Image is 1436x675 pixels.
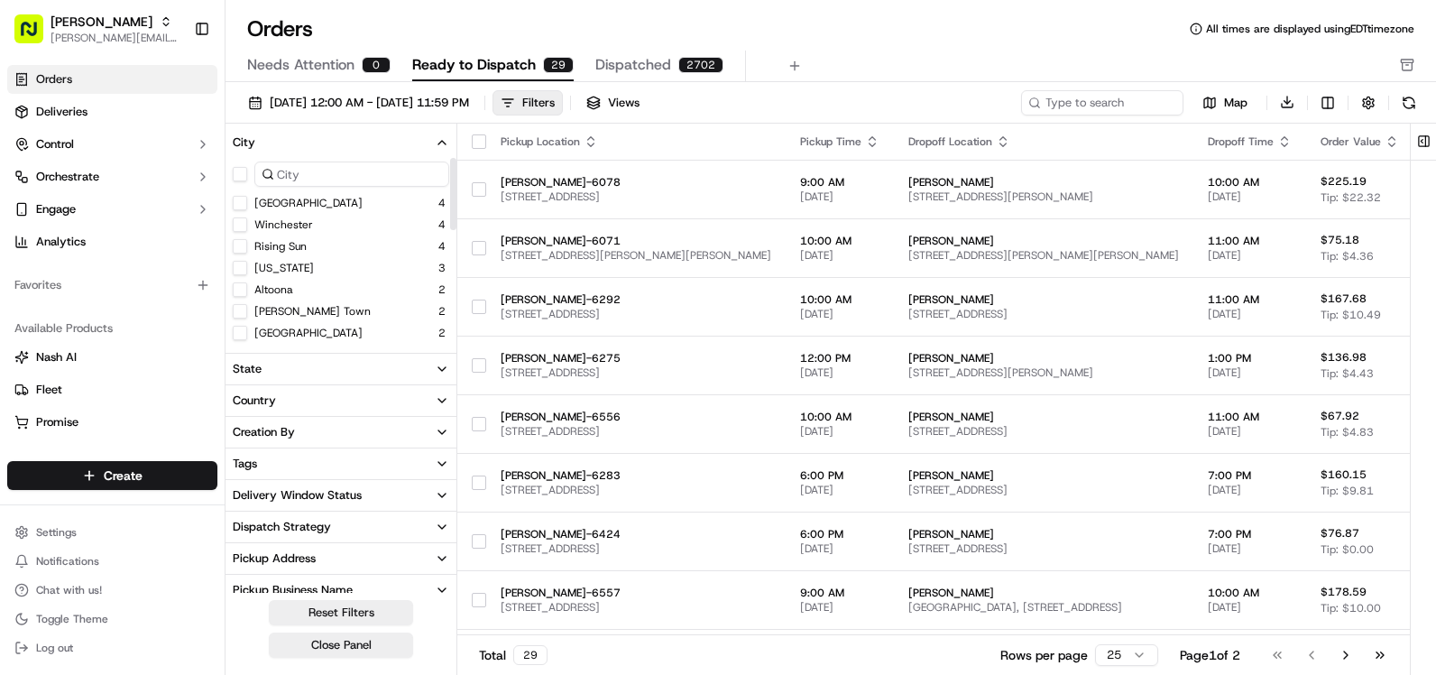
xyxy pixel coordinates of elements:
[501,234,771,248] span: [PERSON_NAME]-6071
[36,349,77,365] span: Nash AI
[254,261,314,275] label: [US_STATE]
[608,95,640,111] span: Views
[908,307,1179,321] span: [STREET_ADDRESS]
[36,169,99,185] span: Orchestrate
[1321,308,1381,322] span: Tip: $10.49
[254,282,293,297] label: Altoona
[269,633,413,658] button: Close Panel
[226,127,456,158] button: City
[7,271,217,300] div: Favorites
[226,543,456,574] button: Pickup Address
[1321,467,1367,482] span: $160.15
[1321,425,1374,439] span: Tip: $4.83
[7,65,217,94] a: Orders
[36,234,86,250] span: Analytics
[800,586,879,600] span: 9:00 AM
[1321,291,1367,306] span: $167.68
[800,248,879,263] span: [DATE]
[1208,351,1292,365] span: 1:00 PM
[307,178,328,199] button: Start new chat
[233,582,353,598] div: Pickup Business Name
[233,456,257,472] div: Tags
[501,586,771,600] span: [PERSON_NAME]-6557
[1000,646,1088,664] p: Rows per page
[578,90,648,116] button: Views
[7,195,217,224] button: Engage
[800,190,879,204] span: [DATE]
[7,461,217,490] button: Create
[908,292,1179,307] span: [PERSON_NAME]
[908,600,1179,615] span: [GEOGRAPHIC_DATA], [STREET_ADDRESS]
[800,410,879,424] span: 10:00 AM
[1208,586,1292,600] span: 10:00 AM
[800,134,879,149] div: Pickup Time
[240,90,477,116] button: [DATE] 12:00 AM - [DATE] 11:59 PM
[908,527,1179,541] span: [PERSON_NAME]
[1224,95,1247,111] span: Map
[11,347,145,380] a: 📗Knowledge Base
[233,134,255,151] div: City
[38,172,70,205] img: 8571987876998_91fb9ceb93ad5c398215_72.jpg
[492,90,563,116] button: Filters
[280,231,328,253] button: See all
[501,248,771,263] span: [STREET_ADDRESS][PERSON_NAME][PERSON_NAME]
[1208,190,1292,204] span: [DATE]
[247,54,354,76] span: Needs Attention
[233,361,262,377] div: State
[800,292,879,307] span: 10:00 AM
[908,190,1179,204] span: [STREET_ADDRESS][PERSON_NAME]
[800,468,879,483] span: 6:00 PM
[269,600,413,625] button: Reset Filters
[438,282,446,297] span: 2
[1321,190,1381,205] span: Tip: $22.32
[1321,542,1374,557] span: Tip: $0.00
[1021,90,1183,116] input: Type to search
[501,527,771,541] span: [PERSON_NAME]-6424
[1321,134,1399,149] div: Order Value
[254,304,371,319] label: [PERSON_NAME] Town
[226,385,456,416] button: Country
[226,417,456,448] button: Creation By
[1208,307,1292,321] span: [DATE]
[501,190,771,204] span: [STREET_ADDRESS]
[501,307,771,321] span: [STREET_ADDRESS]
[51,13,152,31] button: [PERSON_NAME]
[36,641,73,655] span: Log out
[7,635,217,661] button: Log out
[1208,234,1292,248] span: 11:00 AM
[233,550,316,567] div: Pickup Address
[226,512,456,542] button: Dispatch Strategy
[501,175,771,190] span: [PERSON_NAME]-6078
[908,248,1179,263] span: [STREET_ADDRESS][PERSON_NAME][PERSON_NAME]
[501,600,771,615] span: [STREET_ADDRESS]
[7,375,217,404] button: Fleet
[152,356,167,371] div: 💻
[104,467,143,485] span: Create
[800,541,879,556] span: [DATE]
[800,175,879,190] span: 9:00 AM
[438,196,446,210] span: 4
[1208,600,1292,615] span: [DATE]
[1321,526,1359,541] span: $76.87
[1208,527,1292,541] span: 7:00 PM
[36,612,108,626] span: Toggle Theme
[1208,292,1292,307] span: 11:00 AM
[1321,409,1359,423] span: $67.92
[254,239,307,254] label: Rising Sun
[595,54,671,76] span: Dispatched
[1208,483,1292,497] span: [DATE]
[18,356,32,371] div: 📗
[254,217,313,232] label: Winchester
[1396,90,1422,116] button: Refresh
[513,645,548,665] div: 29
[908,410,1179,424] span: [PERSON_NAME]
[1206,22,1414,36] span: All times are displayed using EDT timezone
[800,600,879,615] span: [DATE]
[438,239,446,254] span: 4
[18,18,54,54] img: Nash
[179,399,218,412] span: Pylon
